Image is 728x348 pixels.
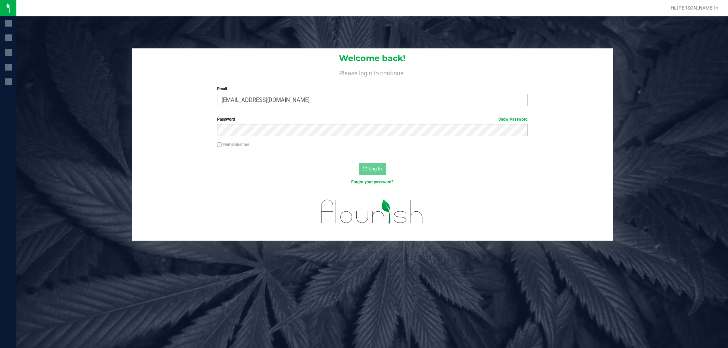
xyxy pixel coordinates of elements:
img: flourish_logo.svg [312,192,432,231]
span: Password [217,117,235,122]
h1: Welcome back! [132,54,613,63]
span: Hi, [PERSON_NAME]! [671,5,715,11]
input: Remember me [217,142,222,147]
label: Email [217,86,528,92]
button: Log In [359,163,386,175]
a: Show Password [498,117,528,122]
a: Forgot your password? [351,180,394,184]
h4: Please login to continue. [132,68,613,76]
label: Remember me [217,141,249,148]
span: Log In [369,166,382,171]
